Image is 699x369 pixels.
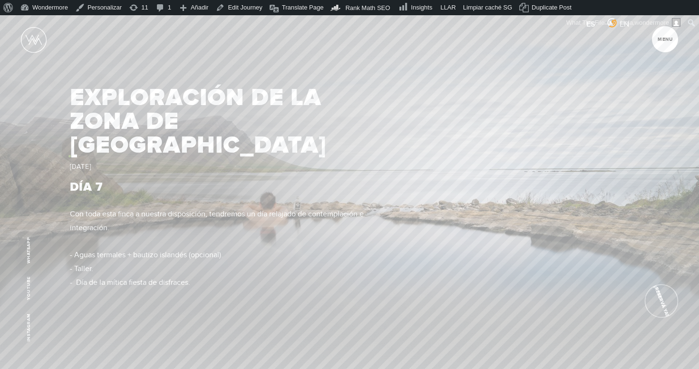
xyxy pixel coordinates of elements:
h3: DÍA 7 [70,181,385,193]
span: Insights [411,4,432,11]
a: Instagram [26,313,31,341]
div: What The File [562,15,617,30]
img: Logo [21,27,47,53]
span: Menu [658,37,673,42]
h2: EXPLORACIÓN DE LA ZONA DE [GEOGRAPHIC_DATA] [70,86,385,157]
span: Rank Math SEO [345,4,390,11]
p: Con toda esta finca a nuestra disposición, tendremos un día relajado de contemplación e integraci... [70,207,385,290]
span: wondermore [635,19,669,26]
a: Youtube [26,277,31,301]
span: [DATE] [70,163,91,171]
a: Hola, [617,15,684,30]
a: ¡Reservá Ya! [640,280,683,323]
a: WhatsApp [26,237,31,263]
